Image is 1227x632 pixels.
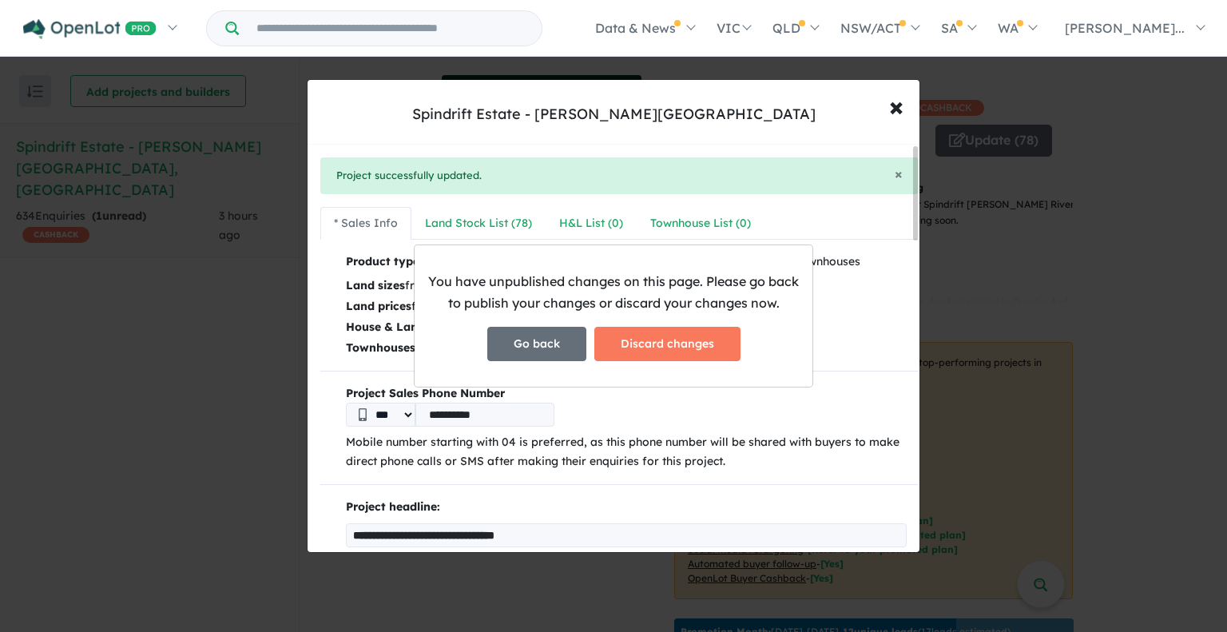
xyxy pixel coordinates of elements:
button: Discard changes [594,327,741,361]
button: Go back [487,327,586,361]
span: [PERSON_NAME]... [1065,20,1185,36]
input: Try estate name, suburb, builder or developer [242,11,538,46]
img: Openlot PRO Logo White [23,19,157,39]
p: You have unpublished changes on this page. Please go back to publish your changes or discard your... [427,271,800,314]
